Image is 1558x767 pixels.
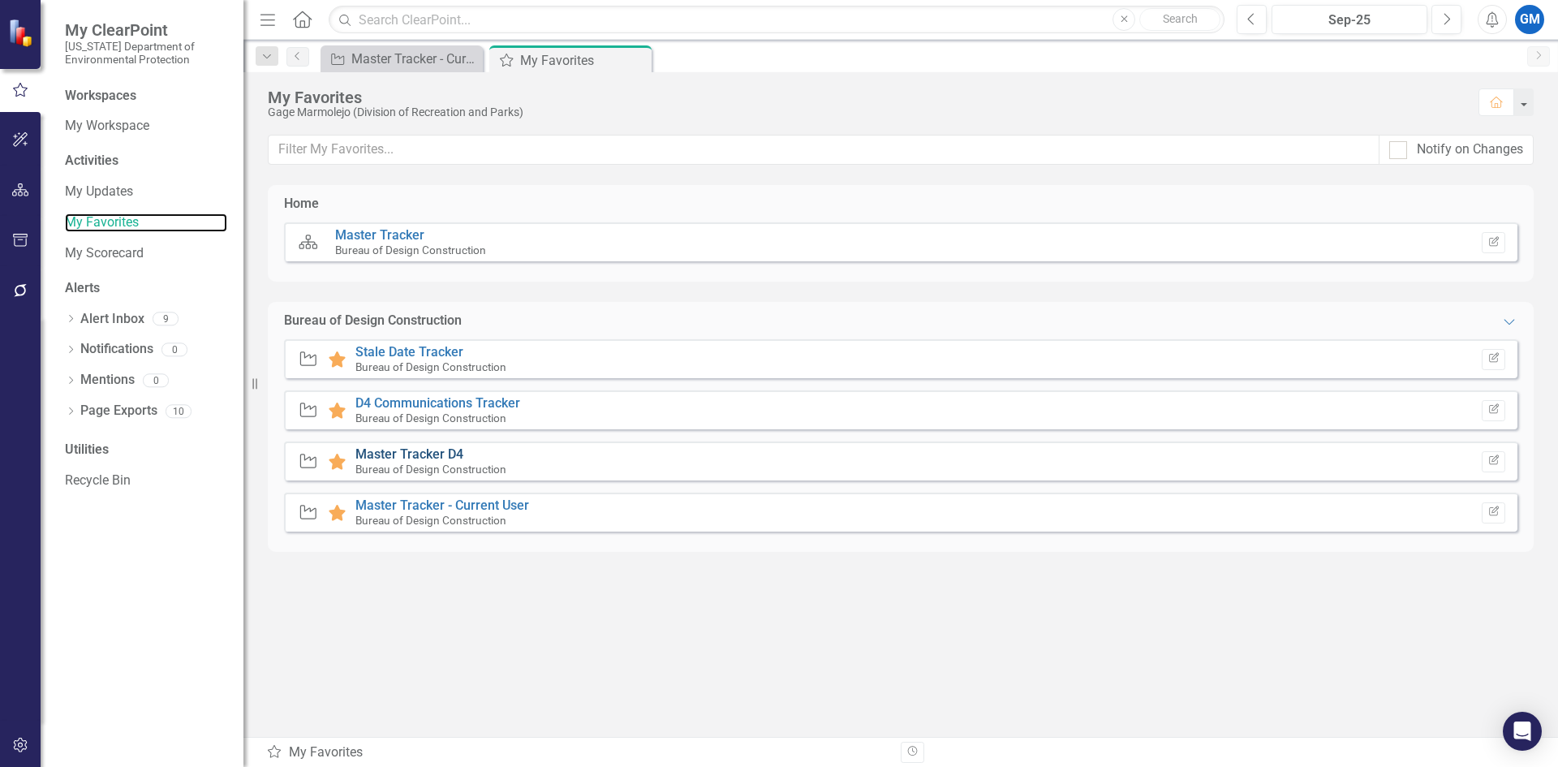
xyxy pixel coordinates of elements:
input: Search ClearPoint... [329,6,1224,34]
a: Mentions [80,371,135,390]
div: 0 [161,343,187,356]
a: Master Tracker - Current User [355,498,529,513]
div: Home [284,195,319,213]
span: Search [1163,12,1198,25]
button: GM [1515,5,1544,34]
div: Activities [65,152,227,170]
button: Search [1139,8,1220,31]
div: 10 [166,404,192,418]
a: Master Tracker D4 [355,446,463,462]
small: Bureau of Design Construction [355,463,506,476]
small: [US_STATE] Department of Environmental Protection [65,40,227,67]
div: Gage Marmolejo (Division of Recreation and Parks) [268,106,1462,118]
a: Recycle Bin [65,472,227,490]
a: Page Exports [80,402,157,420]
div: Open Intercom Messenger [1503,712,1542,751]
small: Bureau of Design Construction [355,360,506,373]
div: Workspaces [65,87,136,106]
a: Notifications [80,340,153,359]
div: Sep-25 [1277,11,1422,30]
a: D4 Communications Tracker [355,395,520,411]
div: Notify on Changes [1417,140,1523,159]
a: Master Tracker [335,227,424,243]
span: My ClearPoint [65,20,227,40]
img: ClearPoint Strategy [8,18,37,46]
div: My Favorites [520,50,648,71]
a: Master Tracker - Current User [325,49,479,69]
a: Stale Date Tracker [355,344,463,360]
div: Utilities [65,441,227,459]
div: My Favorites [268,88,1462,106]
a: My Workspace [65,117,227,136]
button: Set Home Page [1482,232,1505,253]
small: Bureau of Design Construction [335,243,486,256]
div: 0 [143,373,169,387]
small: Bureau of Design Construction [355,412,506,424]
a: My Favorites [65,213,227,232]
a: My Updates [65,183,227,201]
input: Filter My Favorites... [268,135,1379,165]
a: My Scorecard [65,244,227,263]
small: Bureau of Design Construction [355,514,506,527]
div: Bureau of Design Construction [284,312,462,330]
div: Master Tracker - Current User [351,49,479,69]
a: Alert Inbox [80,310,144,329]
div: My Favorites [266,743,889,762]
div: Alerts [65,279,227,298]
button: Sep-25 [1272,5,1427,34]
div: 9 [153,312,179,326]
